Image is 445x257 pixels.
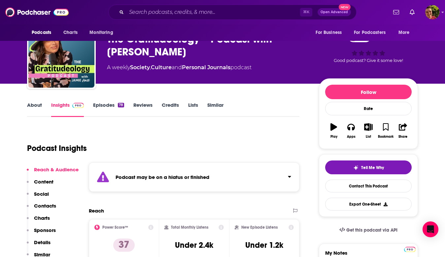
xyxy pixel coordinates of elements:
[113,239,135,252] p: 37
[89,162,299,192] section: Click to expand status details
[27,191,49,203] button: Social
[27,215,50,227] button: Charts
[342,119,359,143] button: Apps
[325,102,412,115] div: Rate
[51,102,84,117] a: InsightsPodchaser Pro
[316,28,342,37] span: For Business
[63,28,78,37] span: Charts
[34,215,50,221] p: Charts
[172,64,182,71] span: and
[339,4,351,10] span: New
[93,102,124,117] a: Episodes78
[108,5,357,20] div: Search podcasts, credits, & more...
[360,119,377,143] button: List
[107,64,252,71] div: A weekly podcast
[130,64,150,71] a: Society
[378,135,394,139] div: Bookmark
[34,203,56,209] p: Contacts
[32,28,51,37] span: Podcasts
[318,8,351,16] button: Open AdvancedNew
[347,135,356,139] div: Apps
[391,7,402,18] a: Show notifications dropdown
[425,5,440,19] span: Logged in as Marz
[59,26,82,39] a: Charts
[207,102,223,117] a: Similar
[325,160,412,174] button: tell me why sparkleTell Me Why
[425,5,440,19] img: User Profile
[34,239,51,245] p: Details
[404,247,416,252] img: Podchaser Pro
[126,7,300,17] input: Search podcasts, credits, & more...
[398,28,410,37] span: More
[171,225,208,230] h2: Total Monthly Listens
[366,135,371,139] div: List
[162,102,179,117] a: Credits
[27,227,56,239] button: Sponsors
[423,221,438,237] div: Open Intercom Messenger
[325,198,412,211] button: Export One-Sheet
[425,5,440,19] button: Show profile menu
[182,64,230,71] a: Personal Journals
[311,26,350,39] button: open menu
[34,179,53,185] p: Content
[398,135,407,139] div: Share
[325,119,342,143] button: Play
[85,26,121,39] button: open menu
[241,225,278,230] h2: New Episode Listens
[34,166,79,173] p: Reach & Audience
[89,208,104,214] h2: Reach
[354,28,386,37] span: For Podcasters
[27,26,60,39] button: open menu
[321,11,348,14] span: Open Advanced
[353,165,359,170] img: tell me why sparkle
[319,26,418,67] div: 37Good podcast? Give it some love!
[151,64,172,71] a: Culture
[133,102,153,117] a: Reviews
[27,239,51,251] button: Details
[377,119,394,143] button: Bookmark
[350,26,395,39] button: open menu
[245,240,283,250] h3: Under 1.2k
[175,240,213,250] h3: Under 2.4k
[300,8,312,16] span: ⌘ K
[361,165,384,170] span: Tell Me Why
[27,179,53,191] button: Content
[150,64,151,71] span: ,
[394,26,418,39] button: open menu
[407,7,417,18] a: Show notifications dropdown
[102,225,128,230] h2: Power Score™
[346,227,397,233] span: Get this podcast via API
[27,143,87,153] h1: Podcast Insights
[72,103,84,108] img: Podchaser Pro
[394,119,412,143] button: Share
[34,227,56,233] p: Sponsors
[118,103,124,107] div: 78
[325,180,412,192] a: Contact This Podcast
[330,135,337,139] div: Play
[27,102,42,117] a: About
[28,22,94,88] img: The Gratitudeology™ Podcast with Jamie Hess
[404,246,416,252] a: Pro website
[5,6,69,18] img: Podchaser - Follow, Share and Rate Podcasts
[188,102,198,117] a: Lists
[27,203,56,215] button: Contacts
[334,58,403,63] span: Good podcast? Give it some love!
[325,85,412,99] button: Follow
[34,191,49,197] p: Social
[27,166,79,179] button: Reach & Audience
[116,174,209,180] strong: Podcast may be on a hiatus or finished
[334,222,403,238] a: Get this podcast via API
[89,28,113,37] span: Monitoring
